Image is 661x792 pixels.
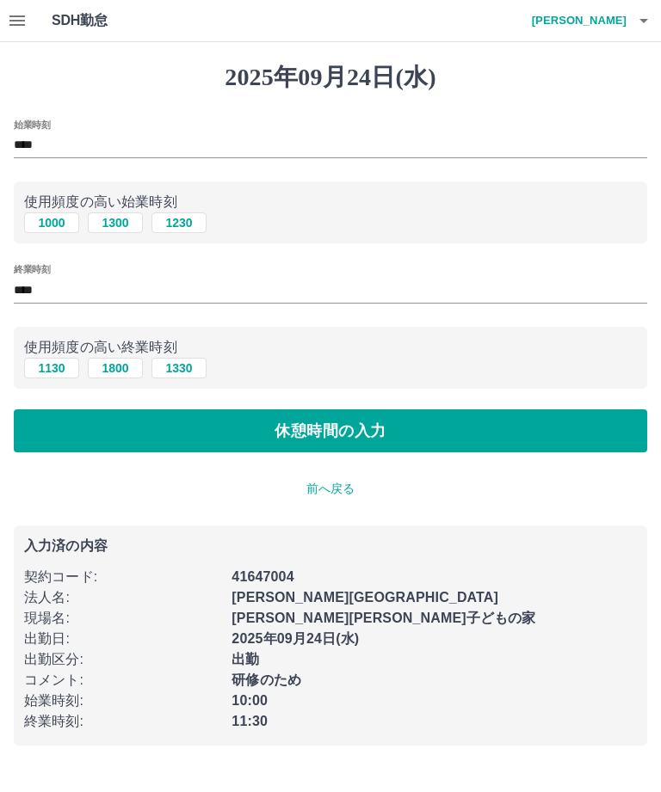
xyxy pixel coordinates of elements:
[151,212,207,233] button: 1230
[14,263,50,276] label: 終業時刻
[232,569,293,584] b: 41647004
[24,212,79,233] button: 1000
[232,672,301,687] b: 研修のため
[14,118,50,131] label: 始業時刻
[24,608,221,629] p: 現場名 :
[14,480,647,498] p: 前へ戻る
[24,629,221,649] p: 出勤日 :
[232,631,359,646] b: 2025年09月24日(水)
[24,567,221,587] p: 契約コード :
[232,714,268,728] b: 11:30
[24,711,221,732] p: 終業時刻 :
[24,649,221,670] p: 出勤区分 :
[232,693,268,708] b: 10:00
[232,652,259,666] b: 出勤
[24,337,637,358] p: 使用頻度の高い終業時刻
[232,611,535,625] b: [PERSON_NAME][PERSON_NAME]子どもの家
[232,590,498,605] b: [PERSON_NAME][GEOGRAPHIC_DATA]
[14,409,647,452] button: 休憩時間の入力
[24,587,221,608] p: 法人名 :
[14,63,647,92] h1: 2025年09月24日(水)
[88,212,143,233] button: 1300
[24,670,221,691] p: コメント :
[151,358,207,378] button: 1330
[88,358,143,378] button: 1800
[24,691,221,711] p: 始業時刻 :
[24,192,637,212] p: 使用頻度の高い始業時刻
[24,539,637,553] p: 入力済の内容
[24,358,79,378] button: 1130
